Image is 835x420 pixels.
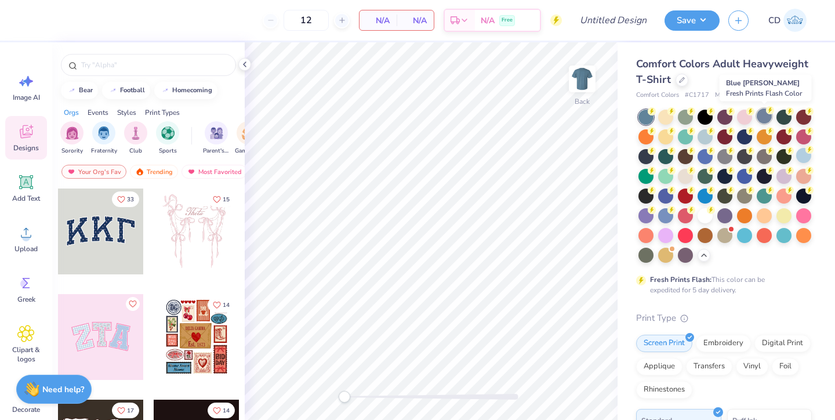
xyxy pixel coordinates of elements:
img: trend_line.gif [161,87,170,94]
div: Vinyl [736,358,768,375]
button: Like [112,403,139,418]
img: trending.gif [135,168,144,176]
img: Game Day Image [242,126,255,140]
strong: Fresh Prints Flash: [650,275,711,284]
span: CD [768,14,780,27]
button: bear [61,82,98,99]
span: Image AI [13,93,40,102]
img: most_fav.gif [187,168,196,176]
div: filter for Fraternity [91,121,117,155]
span: Designs [13,143,39,153]
div: Rhinestones [636,381,692,399]
strong: Need help? [42,384,84,395]
img: Back [571,67,594,90]
img: trend_line.gif [67,87,77,94]
span: Comfort Colors Adult Heavyweight T-Shirt [636,57,808,86]
div: Applique [636,358,682,375]
div: Embroidery [696,335,751,352]
img: trend_line.gif [108,87,118,94]
button: homecoming [154,82,217,99]
img: Cate Duffer [783,9,807,32]
div: filter for Parent's Weekend [203,121,230,155]
div: Foil [772,358,799,375]
span: Game Day [235,147,262,155]
button: filter button [91,121,117,155]
span: Sorority [61,147,83,155]
div: Trending [130,165,178,179]
button: filter button [203,121,230,155]
img: Club Image [129,126,142,140]
input: Try "Alpha" [80,59,228,71]
span: Free [502,16,513,24]
span: Fresh Prints Flash Color [726,89,802,98]
img: Fraternity Image [97,126,110,140]
div: homecoming [172,87,212,93]
button: Save [665,10,720,31]
span: Greek [17,295,35,304]
span: Club [129,147,142,155]
span: 14 [223,302,230,308]
img: Sports Image [161,126,175,140]
button: Like [126,297,140,311]
span: Clipart & logos [7,345,45,364]
span: Sports [159,147,177,155]
span: 17 [127,408,134,414]
span: 15 [223,197,230,202]
div: Most Favorited [181,165,247,179]
span: N/A [481,15,495,27]
div: filter for Sports [156,121,179,155]
span: N/A [404,15,427,27]
span: # C1717 [685,90,709,100]
span: Fraternity [91,147,117,155]
img: most_fav.gif [67,168,76,176]
button: Like [208,191,235,207]
span: Parent's Weekend [203,147,230,155]
div: filter for Game Day [235,121,262,155]
img: Sorority Image [66,126,79,140]
div: Events [88,107,108,118]
div: Back [575,96,590,107]
span: N/A [366,15,390,27]
img: Parent's Weekend Image [210,126,223,140]
div: Orgs [64,107,79,118]
button: filter button [124,121,147,155]
button: filter button [235,121,262,155]
button: football [102,82,150,99]
div: Styles [117,107,136,118]
button: Like [208,403,235,418]
div: Print Type [636,312,812,325]
span: Add Text [12,194,40,203]
span: Decorate [12,405,40,414]
div: Accessibility label [339,391,350,403]
div: Screen Print [636,335,692,352]
div: bear [79,87,93,93]
button: filter button [156,121,179,155]
div: football [120,87,145,93]
div: Blue [PERSON_NAME] [720,75,812,102]
input: – – [284,10,329,31]
a: CD [763,9,812,32]
div: filter for Sorority [60,121,83,155]
span: Minimum Order: 24 + [715,90,773,100]
div: This color can be expedited for 5 day delivery. [650,274,793,295]
div: Print Types [145,107,180,118]
button: Like [208,297,235,313]
span: 33 [127,197,134,202]
div: Transfers [686,358,732,375]
div: Digital Print [754,335,811,352]
button: filter button [60,121,83,155]
span: Comfort Colors [636,90,679,100]
button: Like [112,191,139,207]
div: Your Org's Fav [61,165,126,179]
input: Untitled Design [571,9,656,32]
span: 14 [223,408,230,414]
span: Upload [14,244,38,254]
div: filter for Club [124,121,147,155]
